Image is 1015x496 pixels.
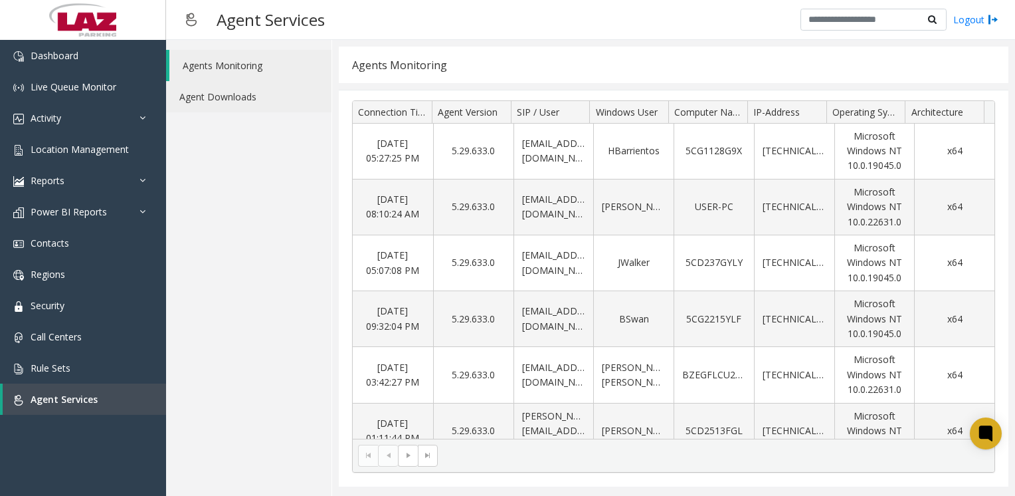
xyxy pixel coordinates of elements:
[593,235,674,291] td: JWalker
[31,393,98,406] span: Agent Services
[593,124,674,180] td: HBarrientos
[13,270,24,281] img: 'icon'
[433,347,513,403] td: 5.29.633.0
[834,124,915,180] td: Microsoft Windows NT 10.0.19045.0
[517,106,559,118] span: SIP / User
[513,291,594,347] td: [EMAIL_ADDRESS][DOMAIN_NAME]
[166,81,331,112] a: Agent Downloads
[418,445,438,466] span: Go to the last page
[353,404,433,459] td: [DATE] 01:11:44 PM
[911,106,963,118] span: Architecture
[834,347,915,403] td: Microsoft Windows NT 10.0.22631.0
[593,347,674,403] td: [PERSON_NAME].[PERSON_NAME]
[13,239,24,249] img: 'icon'
[13,364,24,374] img: 'icon'
[988,13,998,27] img: logout
[31,143,129,156] span: Location Management
[13,395,24,406] img: 'icon'
[593,180,674,235] td: [PERSON_NAME]
[358,106,432,118] span: Connection Time
[433,235,513,291] td: 5.29.633.0
[13,145,24,156] img: 'icon'
[674,106,747,118] span: Computer Name
[31,268,65,281] span: Regions
[754,124,834,180] td: [TECHNICAL_ID]
[513,235,594,291] td: [EMAIL_ADDRESS][DOMAIN_NAME]
[31,49,78,62] span: Dashboard
[834,180,915,235] td: Microsoft Windows NT 10.0.22631.0
[754,347,834,403] td: [TECHNICAL_ID]
[169,50,331,81] a: Agents Monitoring
[513,124,594,180] td: [EMAIL_ADDRESS][DOMAIN_NAME]
[754,180,834,235] td: [TECHNICAL_ID]
[513,180,594,235] td: [EMAIL_ADDRESS][DOMAIN_NAME]
[179,3,203,36] img: pageIcon
[674,235,754,291] td: 5CD237GYLY
[13,332,24,343] img: 'icon'
[31,299,64,312] span: Security
[13,82,24,93] img: 'icon'
[31,362,70,374] span: Rule Sets
[210,3,331,36] h3: Agent Services
[31,237,69,249] span: Contacts
[832,106,909,118] span: Operating System
[13,114,24,124] img: 'icon'
[13,51,24,62] img: 'icon'
[914,124,994,180] td: x64
[914,347,994,403] td: x64
[403,450,414,461] span: Go to the next page
[914,180,994,235] td: x64
[513,404,594,459] td: [PERSON_NAME][EMAIL_ADDRESS][DOMAIN_NAME]
[31,174,64,187] span: Reports
[674,291,754,347] td: 5CG2215YLF
[352,57,447,74] div: Agents Monitoring
[438,106,498,118] span: Agent Version
[422,450,433,461] span: Go to the last page
[953,13,998,27] a: Logout
[353,347,433,403] td: [DATE] 03:42:27 PM
[914,235,994,291] td: x64
[834,235,915,291] td: Microsoft Windows NT 10.0.19045.0
[31,80,116,93] span: Live Queue Monitor
[353,180,433,235] td: [DATE] 08:10:24 AM
[433,404,513,459] td: 5.29.633.0
[593,291,674,347] td: BSwan
[834,291,915,347] td: Microsoft Windows NT 10.0.19045.0
[31,205,107,218] span: Power BI Reports
[513,347,594,403] td: [EMAIL_ADDRESS][DOMAIN_NAME]
[353,291,433,347] td: [DATE] 09:32:04 PM
[754,235,834,291] td: [TECHNICAL_ID]
[433,291,513,347] td: 5.29.633.0
[13,301,24,312] img: 'icon'
[914,404,994,459] td: x64
[674,347,754,403] td: BZEGFLCU247
[596,106,658,118] span: Windows User
[433,180,513,235] td: 5.29.633.0
[674,180,754,235] td: USER-PC
[593,404,674,459] td: [PERSON_NAME]
[433,124,513,180] td: 5.29.633.0
[398,445,418,466] span: Go to the next page
[353,124,433,180] td: [DATE] 05:27:25 PM
[674,124,754,180] td: 5CG1128G9X
[13,207,24,218] img: 'icon'
[753,106,800,118] span: IP-Address
[31,112,61,124] span: Activity
[353,101,994,439] div: Data table
[754,404,834,459] td: [TECHNICAL_ID]
[13,176,24,187] img: 'icon'
[754,291,834,347] td: [TECHNICAL_ID]
[914,291,994,347] td: x64
[353,235,433,291] td: [DATE] 05:07:08 PM
[674,404,754,459] td: 5CD2513FGL
[3,384,166,415] a: Agent Services
[31,330,82,343] span: Call Centers
[834,404,915,459] td: Microsoft Windows NT 10.0.19045.0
